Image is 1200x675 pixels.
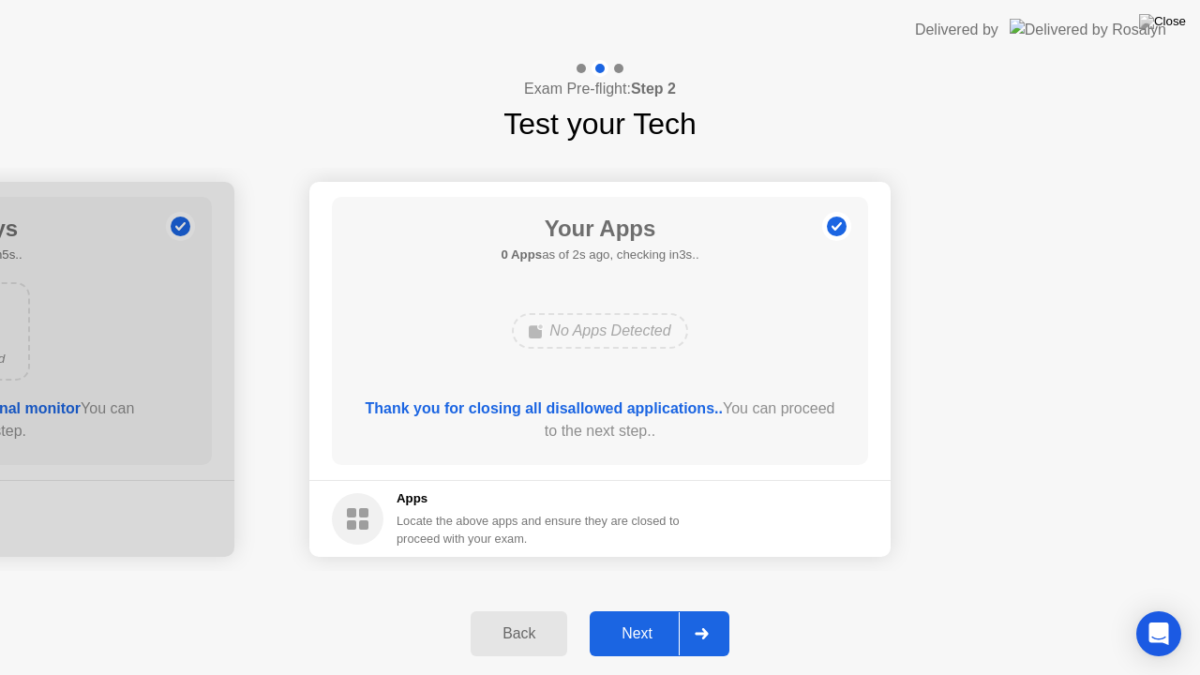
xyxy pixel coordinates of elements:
div: No Apps Detected [512,313,687,349]
button: Next [590,611,729,656]
h1: Your Apps [501,212,698,246]
h4: Exam Pre-flight: [524,78,676,100]
h5: Apps [397,489,681,508]
div: Delivered by [915,19,998,41]
b: Step 2 [631,81,676,97]
b: 0 Apps [501,247,542,262]
h1: Test your Tech [503,101,697,146]
div: Locate the above apps and ensure they are closed to proceed with your exam. [397,512,681,547]
b: Thank you for closing all disallowed applications.. [366,400,723,416]
div: Next [595,625,679,642]
div: Back [476,625,562,642]
img: Delivered by Rosalyn [1010,19,1166,40]
h5: as of 2s ago, checking in3s.. [501,246,698,264]
div: You can proceed to the next step.. [359,397,842,442]
div: Open Intercom Messenger [1136,611,1181,656]
img: Close [1139,14,1186,29]
button: Back [471,611,567,656]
